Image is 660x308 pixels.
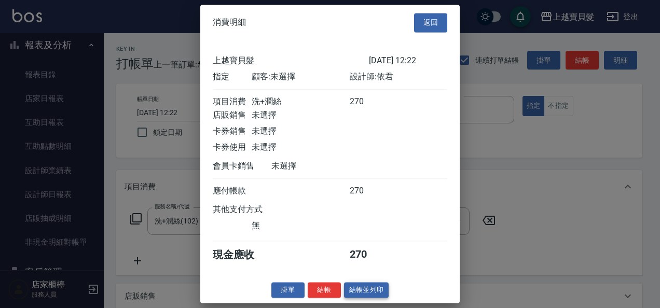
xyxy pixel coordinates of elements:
div: 洗+潤絲 [252,96,349,107]
div: 未選擇 [271,161,369,172]
div: 顧客: 未選擇 [252,72,349,82]
div: 未選擇 [252,110,349,121]
button: 結帳 [308,282,341,298]
div: 270 [350,186,389,197]
div: 現金應收 [213,248,271,262]
div: 270 [350,248,389,262]
div: 卡券使用 [213,142,252,153]
div: 店販銷售 [213,110,252,121]
div: 未選擇 [252,126,349,137]
button: 結帳並列印 [344,282,389,298]
div: 未選擇 [252,142,349,153]
div: 卡券銷售 [213,126,252,137]
div: 項目消費 [213,96,252,107]
button: 返回 [414,13,447,32]
div: 無 [252,220,349,231]
div: 270 [350,96,389,107]
div: 會員卡銷售 [213,161,271,172]
div: 應付帳款 [213,186,252,197]
div: 指定 [213,72,252,82]
button: 掛單 [271,282,305,298]
span: 消費明細 [213,18,246,28]
div: 上越寶貝髮 [213,55,369,66]
div: [DATE] 12:22 [369,55,447,66]
div: 其他支付方式 [213,204,291,215]
div: 設計師: 依君 [350,72,447,82]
